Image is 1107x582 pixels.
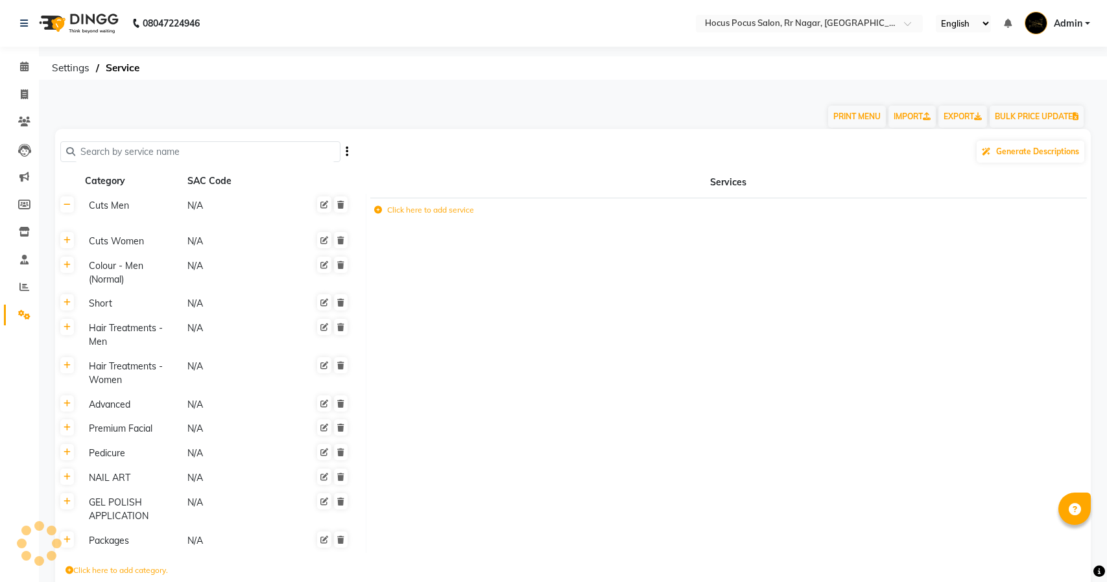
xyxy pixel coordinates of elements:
div: N/A [186,296,283,312]
img: logo [33,5,122,41]
button: Generate Descriptions [977,141,1084,163]
span: Admin [1054,17,1082,30]
div: Pedicure [84,445,181,461]
button: PRINT MENU [828,106,886,128]
div: N/A [186,198,283,214]
div: N/A [186,421,283,437]
div: Packages [84,533,181,549]
button: BULK PRICE UPDATE [990,106,1084,128]
label: Click here to add service [374,204,474,216]
div: Hair Treatments - Women [84,358,181,388]
div: GEL POLISH APPLICATION [84,495,181,524]
th: Services [366,169,1091,194]
div: N/A [186,320,283,350]
div: Hair Treatments - Men [84,320,181,350]
div: Advanced [84,397,181,413]
div: N/A [186,470,283,486]
div: N/A [186,233,283,250]
a: EXPORT [938,106,987,128]
span: Generate Descriptions [996,146,1079,156]
label: Click here to add category. [65,565,168,576]
div: N/A [186,258,283,288]
div: Cuts Men [84,198,181,214]
div: N/A [186,397,283,413]
div: SAC Code [186,173,283,189]
div: N/A [186,533,283,549]
div: NAIL ART [84,470,181,486]
div: Short [84,296,181,312]
div: Colour - Men (Normal) [84,258,181,288]
div: Category [84,173,181,189]
b: 08047224946 [143,5,200,41]
span: Settings [45,56,96,80]
div: N/A [186,445,283,461]
div: Cuts Women [84,233,181,250]
div: Premium Facial [84,421,181,437]
span: Service [99,56,146,80]
div: N/A [186,495,283,524]
a: IMPORT [888,106,936,128]
div: N/A [186,358,283,388]
img: Admin [1025,12,1047,34]
input: Search by service name [75,142,335,162]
